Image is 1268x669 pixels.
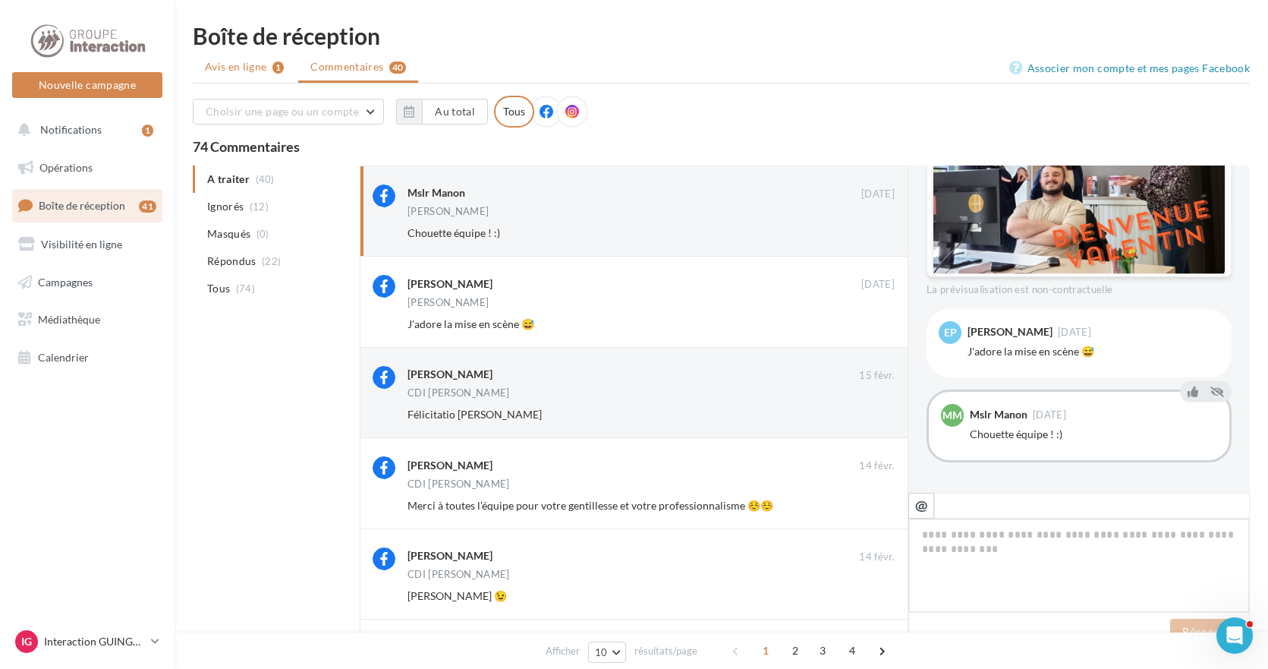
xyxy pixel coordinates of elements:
[207,281,230,296] span: Tous
[859,369,895,383] span: 15 févr.
[1009,59,1250,77] a: Associer mon compte et mes pages Facebook
[407,570,510,579] div: CDI [PERSON_NAME]
[422,99,488,125] button: Au total
[396,99,488,125] button: Au total
[206,105,359,118] span: Choisir une page ou un compte
[634,644,697,658] span: résultats/page
[970,409,1027,420] div: Mslr Manon
[39,199,125,212] span: Boîte de réception
[407,548,492,563] div: [PERSON_NAME]
[407,367,492,382] div: [PERSON_NAME]
[44,634,145,649] p: Interaction GUINGAMP
[12,627,162,656] a: IG Interaction GUINGAMP
[39,161,93,174] span: Opérations
[927,277,1232,297] div: La prévisualisation est non-contractuelle
[407,589,507,602] span: [PERSON_NAME] 😉
[840,639,864,663] span: 4
[407,408,542,421] span: Félicitatio [PERSON_NAME]
[942,408,962,423] span: MM
[810,639,835,663] span: 3
[407,388,510,398] div: CDI [PERSON_NAME]
[407,207,489,216] div: [PERSON_NAME]
[38,313,100,326] span: Médiathèque
[754,639,778,663] span: 1
[12,72,162,98] button: Nouvelle campagne
[407,276,492,292] div: [PERSON_NAME]
[207,199,244,214] span: Ignorés
[908,493,934,519] button: @
[970,427,1217,442] div: Chouette équipe ! :)
[407,479,510,489] div: CDI [PERSON_NAME]
[494,96,534,128] div: Tous
[262,255,281,267] span: (22)
[546,644,580,658] span: Afficher
[9,267,165,298] a: Campagnes
[1170,619,1243,645] button: Répondre
[861,188,895,201] span: [DATE]
[41,238,122,251] span: Visibilité en ligne
[588,642,627,663] button: 10
[1216,617,1253,654] iframe: Intercom live chat
[1058,327,1091,337] span: [DATE]
[21,634,32,649] span: IG
[595,646,608,658] span: 10
[205,59,267,74] span: Avis en ligne
[968,327,1052,337] div: [PERSON_NAME]
[9,152,165,184] a: Opérations
[193,99,384,125] button: Choisir une page ou un compte
[915,498,928,512] i: @
[272,62,284,74] div: 1
[139,200,156,213] div: 41
[407,298,489,308] div: [PERSON_NAME]
[40,123,102,136] span: Notifications
[1033,410,1066,420] span: [DATE]
[944,325,957,340] span: EP
[859,551,895,564] span: 14 févr.
[38,351,89,364] span: Calendrier
[9,342,165,374] a: Calendrier
[256,228,269,240] span: (0)
[9,229,165,260] a: Visibilité en ligne
[407,317,534,330] span: J'adore la mise en scène 😅
[207,254,256,269] span: Répondus
[193,140,1250,153] div: 74 Commentaires
[236,282,255,295] span: (74)
[38,275,93,288] span: Campagnes
[250,200,269,213] span: (12)
[9,114,159,146] button: Notifications 1
[9,304,165,336] a: Médiathèque
[407,458,492,473] div: [PERSON_NAME]
[968,344,1219,359] div: J'adore la mise en scène 😅
[407,226,500,239] span: Chouette équipe ! :)
[859,459,895,473] span: 14 févr.
[407,499,773,512] span: Merci à toutes l'équipe pour votre gentillesse et votre professionnalisme ☺️☺️
[207,226,250,241] span: Masqués
[407,185,465,200] div: Mslr Manon
[861,278,895,292] span: [DATE]
[193,24,1250,47] div: Boîte de réception
[9,189,165,222] a: Boîte de réception41
[142,125,153,137] div: 1
[783,639,807,663] span: 2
